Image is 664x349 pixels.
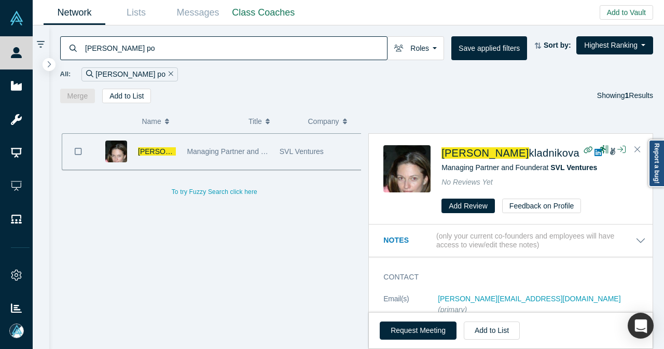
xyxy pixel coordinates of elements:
p: (only your current co-founders and employees will have access to view/edit these notes) [436,232,635,249]
button: Notes (only your current co-founders and employees will have access to view/edit these notes) [383,232,646,249]
span: Title [248,110,262,132]
button: Merge [60,89,95,103]
a: Network [44,1,105,25]
input: Search by name, title, company, summary, expertise, investment criteria or topics of focus [84,36,387,60]
span: Managing Partner and Founder [187,147,288,156]
span: Company [308,110,339,132]
button: Highest Ranking [576,36,653,54]
span: [PERSON_NAME] [138,147,198,156]
strong: Sort by: [544,41,571,49]
a: [PERSON_NAME] [138,147,232,156]
button: Bookmark [62,134,94,170]
span: (primary) [438,305,467,314]
a: Lists [105,1,167,25]
button: Remove Filter [165,68,173,80]
button: Feedback on Profile [502,199,582,213]
strong: 1 [625,91,629,100]
a: Messages [167,1,229,25]
span: kladnikova [529,147,580,159]
button: Add to List [464,322,520,340]
span: Name [142,110,161,132]
button: Close [630,142,645,158]
span: No Reviews Yet [441,178,493,186]
dt: Email(s) [383,294,438,326]
span: All: [60,69,71,79]
span: Managing Partner and Founder at [441,163,597,172]
span: Results [625,91,653,100]
div: [PERSON_NAME] po [81,67,177,81]
button: Save applied filters [451,36,527,60]
button: Name [142,110,238,132]
a: [PERSON_NAME][EMAIL_ADDRESS][DOMAIN_NAME] [438,295,620,303]
button: Add to Vault [600,5,653,20]
h3: Contact [383,272,631,283]
div: Showing [597,89,653,103]
img: Vlasta Pokladnikova's Profile Image [105,141,127,162]
button: Company [308,110,357,132]
a: Class Coaches [229,1,298,25]
button: Add Review [441,199,495,213]
span: [PERSON_NAME] [441,147,529,159]
a: [PERSON_NAME]kladnikova [441,147,579,159]
button: Request Meeting [380,322,457,340]
img: Alchemist Vault Logo [9,11,24,25]
img: Mia Scott's Account [9,324,24,338]
a: Report a bug! [648,139,664,187]
button: To try Fuzzy Search click here [164,185,265,199]
button: Add to List [102,89,151,103]
h3: Notes [383,235,434,246]
img: Vlasta Pokladnikova's Profile Image [383,145,431,192]
button: Roles [387,36,444,60]
span: SVL Ventures [280,147,324,156]
a: SVL Ventures [550,163,597,172]
button: Title [248,110,297,132]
